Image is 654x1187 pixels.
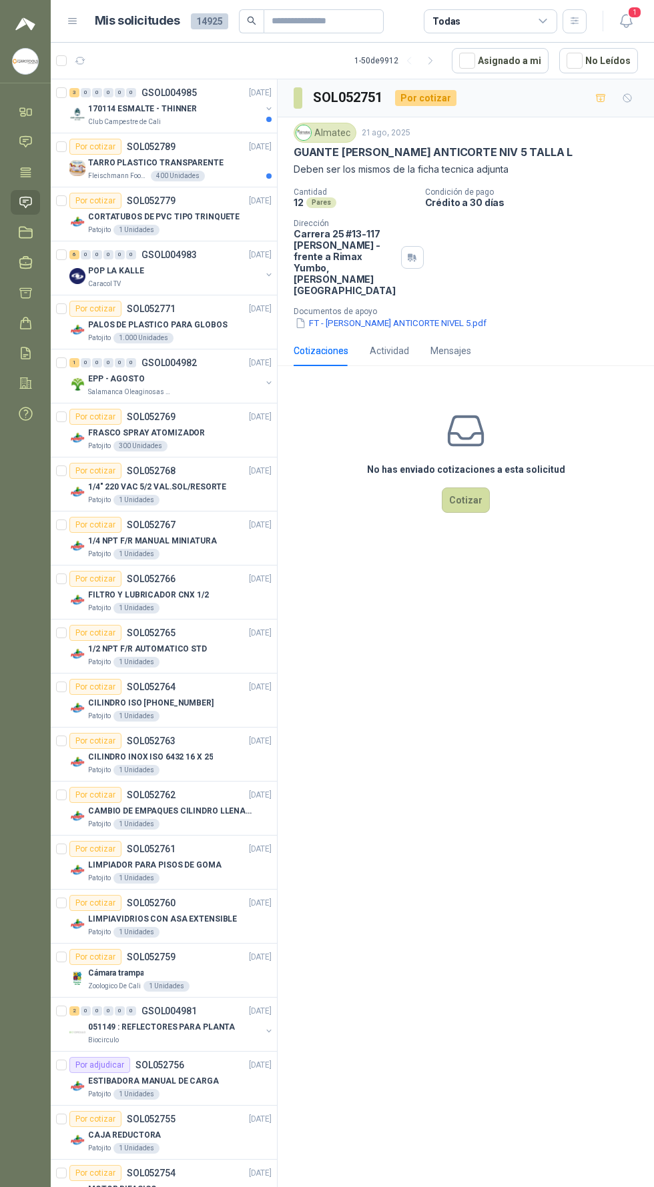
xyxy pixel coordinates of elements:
p: Carrera 25 #13-117 [PERSON_NAME] - frente a Rimax Yumbo , [PERSON_NAME][GEOGRAPHIC_DATA] [294,228,396,296]
div: 1 Unidades [113,765,159,776]
img: Company Logo [69,862,85,878]
p: [DATE] [249,627,272,640]
img: Company Logo [69,430,85,446]
a: Por cotizarSOL052761[DATE] Company LogoLIMPIADOR PARA PISOS DE GOMAPatojito1 Unidades [51,836,277,890]
p: Patojito [88,819,111,830]
div: 1 Unidades [113,711,159,722]
p: [DATE] [249,1113,272,1126]
img: Company Logo [69,808,85,824]
p: Patojito [88,765,111,776]
div: 1 Unidades [113,819,159,830]
div: Por cotizar [395,90,456,106]
p: CORTATUBOS DE PVC TIPO TRINQUETE [88,211,240,223]
p: Dirección [294,219,396,228]
p: SOL052756 [135,1060,184,1070]
p: [DATE] [249,1005,272,1018]
a: 3 0 0 0 0 0 GSOL004985[DATE] Company Logo170114 ESMALTE - THINNERClub Campestre de Cali [69,85,274,127]
div: Por cotizar [69,139,121,155]
p: Patojito [88,603,111,614]
button: FT - [PERSON_NAME] ANTICORTE NIVEL 5.pdf [294,316,488,330]
h3: SOL052751 [313,87,384,108]
a: Por adjudicarSOL052756[DATE] Company LogoESTIBADORA MANUAL DE CARGAPatojito1 Unidades [51,1052,277,1106]
p: 051149 : REFLECTORES PARA PLANTA [88,1021,235,1034]
div: 1 - 50 de 9912 [354,50,441,71]
p: SOL052762 [127,790,176,800]
div: Por cotizar [69,1111,121,1127]
div: Por cotizar [69,679,121,695]
img: Company Logo [296,125,311,140]
div: 0 [92,88,102,97]
a: Por cotizarSOL052767[DATE] Company Logo1/4 NPT F/R MANUAL MINIATURAPatojito1 Unidades [51,511,277,565]
p: SOL052779 [127,196,176,205]
p: EPP - AGOSTO [88,373,145,385]
img: Company Logo [69,754,85,770]
p: [DATE] [249,465,272,477]
div: 0 [103,358,113,367]
img: Company Logo [69,916,85,932]
p: GSOL004985 [141,88,197,97]
div: Por cotizar [69,787,121,803]
p: [DATE] [249,1167,272,1180]
p: 1/4 NPT F/R MANUAL MINIATURA [88,535,217,547]
span: 14925 [191,13,228,29]
img: Company Logo [69,1024,85,1040]
p: Fleischmann Foods S.A. [88,171,148,181]
img: Company Logo [69,376,85,392]
div: Por cotizar [69,1165,121,1181]
p: 1/2 NPT F/R AUTOMATICO STD [88,643,207,656]
p: SOL052766 [127,574,176,583]
p: [DATE] [249,681,272,694]
div: 0 [81,358,91,367]
p: Club Campestre de Cali [88,117,161,127]
a: Por cotizarSOL052779[DATE] Company LogoCORTATUBOS DE PVC TIPO TRINQUETEPatojito1 Unidades [51,187,277,241]
div: 0 [126,358,136,367]
p: FRASCO SPRAY ATOMIZADOR [88,427,205,439]
p: [DATE] [249,789,272,802]
p: [DATE] [249,249,272,261]
a: Por cotizarSOL052759[DATE] Company LogoCámara trampaZoologico De Cali1 Unidades [51,944,277,998]
div: 0 [126,250,136,259]
span: search [247,16,256,25]
div: 1 Unidades [143,981,190,992]
img: Company Logo [69,484,85,500]
button: 1 [614,9,638,33]
div: 0 [103,88,113,97]
a: Por cotizarSOL052789[DATE] Company LogoTARRO PLASTICO TRANSPARENTEFleischmann Foods S.A.400 Unidades [51,133,277,187]
p: Patojito [88,657,111,668]
p: Patojito [88,873,111,884]
div: Por cotizar [69,841,121,857]
p: PALOS DE PLASTICO PARA GLOBOS [88,319,228,331]
p: Caracol TV [88,279,121,289]
p: 170114 ESMALTE - THINNER [88,103,197,115]
div: Pares [306,197,336,208]
div: 1.000 Unidades [113,333,174,343]
p: FILTRO Y LUBRICADOR CNX 1/2 [88,589,209,602]
div: Mensajes [430,343,471,358]
p: Patojito [88,1143,111,1154]
div: 1 Unidades [113,873,159,884]
div: 0 [81,88,91,97]
div: 300 Unidades [113,441,168,451]
p: Cámara trampa [88,967,143,980]
a: Por cotizarSOL052768[DATE] Company Logo1/4" 220 VAC 5/2 VAL.SOL/RESORTEPatojito1 Unidades [51,457,277,511]
div: 1 Unidades [113,603,159,614]
div: Todas [432,14,460,29]
img: Company Logo [69,106,85,122]
p: SOL052789 [127,142,176,151]
div: Por cotizar [69,733,121,749]
img: Company Logo [69,1132,85,1148]
button: No Leídos [559,48,638,73]
div: Almatec [294,123,356,143]
p: ESTIBADORA MANUAL DE CARGA [88,1075,219,1088]
p: SOL052763 [127,736,176,746]
p: SOL052767 [127,520,176,529]
p: LIMPIAVIDRIOS CON ASA EXTENSIBLE [88,913,237,926]
div: 0 [115,358,125,367]
p: 1/4" 220 VAC 5/2 VAL.SOL/RESORTE [88,481,226,493]
p: Documentos de apoyo [294,307,649,316]
p: Biocirculo [88,1035,119,1046]
p: SOL052760 [127,898,176,908]
div: 1 Unidades [113,927,159,938]
a: Por cotizarSOL052766[DATE] Company LogoFILTRO Y LUBRICADOR CNX 1/2Patojito1 Unidades [51,565,277,620]
div: Actividad [370,343,409,358]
